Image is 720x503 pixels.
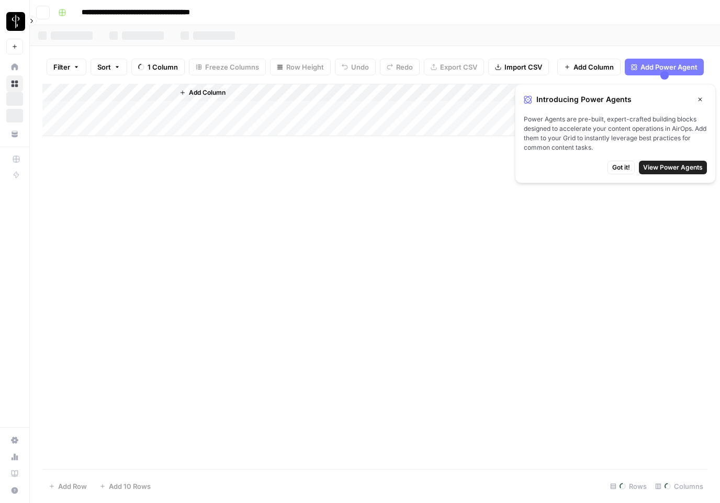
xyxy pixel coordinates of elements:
span: Import CSV [504,62,542,72]
button: Got it! [607,161,635,174]
span: Add Column [189,88,226,97]
button: Add 10 Rows [93,478,157,495]
span: Redo [396,62,413,72]
button: Add Column [557,59,621,75]
button: 1 Column [131,59,185,75]
button: Filter [47,59,86,75]
a: Your Data [6,126,23,142]
button: View Power Agents [639,161,707,174]
button: Workspace: LP Production Workloads [6,8,23,35]
button: Undo [335,59,376,75]
a: Settings [6,432,23,449]
span: Got it! [612,163,630,172]
img: LP Production Workloads Logo [6,12,25,31]
span: View Power Agents [643,163,703,172]
span: Add Column [573,62,614,72]
div: Introducing Power Agents [524,93,707,106]
button: Redo [380,59,420,75]
button: Import CSV [488,59,549,75]
a: Browse [6,75,23,92]
span: Add Row [58,481,87,491]
span: Power Agents are pre-built, expert-crafted building blocks designed to accelerate your content op... [524,115,707,152]
button: Sort [91,59,127,75]
a: Learning Hub [6,465,23,482]
button: Export CSV [424,59,484,75]
button: Freeze Columns [189,59,266,75]
button: Row Height [270,59,331,75]
button: Add Power Agent [625,59,704,75]
span: Freeze Columns [205,62,259,72]
div: Rows [606,478,651,495]
a: Usage [6,449,23,465]
span: Export CSV [440,62,477,72]
a: Home [6,59,23,75]
span: 1 Column [148,62,178,72]
span: Filter [53,62,70,72]
span: Sort [97,62,111,72]
div: Columns [651,478,707,495]
span: Add 10 Rows [109,481,151,491]
button: Add Column [175,86,230,99]
button: Help + Support [6,482,23,499]
button: Add Row [42,478,93,495]
span: Add Power Agent [640,62,697,72]
span: Undo [351,62,369,72]
span: Row Height [286,62,324,72]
